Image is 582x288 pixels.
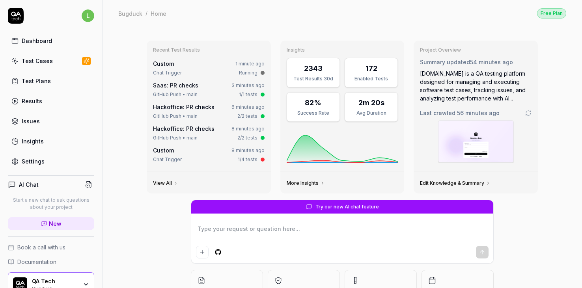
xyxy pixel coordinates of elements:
[151,145,266,165] a: Custom8 minutes agoChat Trigger1/4 tests
[22,37,52,45] div: Dashboard
[22,137,44,145] div: Insights
[231,82,265,88] time: 3 minutes ago
[420,109,500,117] span: Last crawled
[238,156,257,163] div: 1/4 tests
[304,63,323,74] div: 2343
[151,80,266,100] a: Saas: PR checks3 minutes agoGitHub Push • main1/1 tests
[292,75,335,82] div: Test Results 30d
[8,154,94,169] a: Settings
[153,180,178,186] a: View All
[82,8,94,24] button: l
[22,157,45,165] div: Settings
[49,219,62,228] span: New
[22,77,51,85] div: Test Plans
[153,60,174,67] span: Custom
[153,147,174,154] span: Custom
[32,278,78,285] div: QA Tech
[153,156,182,163] div: Chat Trigger
[231,126,265,132] time: 8 minutes ago
[8,217,94,230] a: New
[196,246,209,258] button: Add attachment
[22,57,53,65] div: Test Cases
[22,97,42,105] div: Results
[17,243,65,251] span: Book a call with us
[8,53,94,69] a: Test Cases
[237,134,257,141] div: 2/2 tests
[237,113,257,120] div: 2/2 tests
[153,91,198,98] div: GitHub Push • main
[151,123,266,143] a: Hackoffice: PR checks8 minutes agoGitHub Push • main2/2 tests
[8,93,94,109] a: Results
[457,110,500,116] time: 56 minutes ago
[151,9,166,17] div: Home
[153,47,265,53] h3: Recent Test Results
[153,113,198,120] div: GitHub Push • main
[19,180,39,189] h4: AI Chat
[470,59,513,65] time: 54 minutes ago
[8,134,94,149] a: Insights
[287,180,325,186] a: More Insights
[153,82,198,89] a: Saas: PR checks
[22,117,40,125] div: Issues
[8,33,94,48] a: Dashboard
[420,69,532,102] div: [DOMAIN_NAME] is a QA testing platform designed for managing and executing software test cases, t...
[82,9,94,22] span: l
[287,47,398,53] h3: Insights
[239,91,257,98] div: 1/1 tests
[231,147,265,153] time: 8 minutes ago
[525,110,532,116] a: Go to crawling settings
[235,61,265,67] time: 1 minute ago
[438,121,513,162] img: Screenshot
[8,197,94,211] p: Start a new chat to ask questions about your project
[292,110,335,117] div: Success Rate
[8,258,94,266] a: Documentation
[366,63,377,74] div: 172
[118,9,142,17] div: Bugduck
[153,134,198,141] div: GitHub Push • main
[420,47,532,53] h3: Project Overview
[153,104,215,110] a: Hackoffice: PR checks
[151,101,266,121] a: Hackoffice: PR checks6 minutes agoGitHub Push • main2/2 tests
[8,243,94,251] a: Book a call with us
[239,69,257,76] div: Running
[537,8,566,19] a: Free Plan
[8,113,94,129] a: Issues
[420,59,470,65] span: Summary updated
[145,9,147,17] div: /
[153,69,182,76] div: Chat Trigger
[350,110,393,117] div: Avg Duration
[358,97,384,108] div: 2m 20s
[420,180,491,186] a: Edit Knowledge & Summary
[315,203,379,210] span: Try our new AI chat feature
[350,75,393,82] div: Enabled Tests
[231,104,265,110] time: 6 minutes ago
[153,125,215,132] a: Hackoffice: PR checks
[17,258,56,266] span: Documentation
[305,97,321,108] div: 82%
[8,73,94,89] a: Test Plans
[151,58,266,78] a: Custom1 minute agoChat TriggerRunning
